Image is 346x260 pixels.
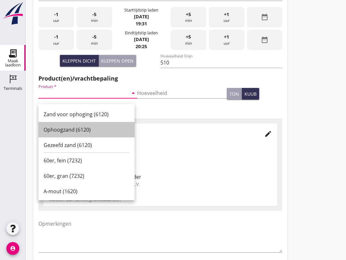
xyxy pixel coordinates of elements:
[125,30,158,36] div: Eindtijdstip laden
[38,7,74,27] div: uur
[171,30,206,50] div: min
[44,141,129,149] div: Gezeefd zand (6120)
[161,57,283,68] input: Hoeveelheid 0-lijn
[44,110,129,118] div: Zand voor ophoging (6120)
[4,86,22,91] div: Terminals
[136,43,147,49] strong: 20:25
[1,2,24,25] img: logo-small.a267ee39.svg
[209,7,244,27] div: uur
[136,21,147,27] strong: 19:31
[54,11,58,18] span: -1
[54,33,58,40] span: -1
[49,127,254,134] div: Certificaat
[101,57,134,64] div: Kleppen open
[137,88,227,98] input: Hoeveelheid
[62,57,96,64] div: Kleppen dicht
[38,219,282,252] textarea: Opmerkingen
[227,88,242,100] button: ton
[134,36,149,42] strong: [DATE]
[44,157,129,164] div: 60er, fein (7232)
[92,33,96,40] span: -5
[38,107,282,116] h2: Certificaten/regelgeving
[44,187,129,195] div: A-mout (1620)
[38,88,128,98] input: Product *
[129,89,137,97] i: arrow_drop_down
[6,242,19,255] i: account_circle
[134,13,149,20] strong: [DATE]
[49,142,272,150] div: Vergunninghouder
[49,165,272,172] div: 4600000838
[229,91,239,97] div: ton
[60,55,99,66] button: Kleppen dicht
[49,134,254,141] div: BSB
[99,55,136,66] button: Kleppen open
[49,188,272,196] div: Milieukwaliteit - Toepasbaarheid
[224,33,229,40] span: +1
[171,7,206,27] div: min
[244,91,257,97] div: kuub
[92,11,96,18] span: -5
[224,11,229,18] span: +1
[38,74,282,83] h2: Product(en)/vrachtbepaling
[209,30,244,50] div: uur
[186,11,191,18] span: +5
[49,181,272,187] div: ZW-015 - DEME Environmental Beheer B.V.
[49,173,272,181] div: Certificaatnummer - Certificaathouder
[44,172,129,180] div: 60er, gran (7232)
[264,130,272,138] i: edit
[186,33,191,40] span: +5
[49,196,272,203] div: Voldoet aan achtergrondwaarden
[124,7,158,13] div: Starttijdstip laden
[49,150,272,157] div: DEME Environmental Beheer B.V.
[38,30,74,50] div: uur
[44,126,129,134] div: Ophoogzand (6120)
[242,88,259,100] button: kuub
[77,7,112,27] div: min
[77,30,112,50] div: min
[261,36,268,44] i: date_range
[261,13,268,21] i: date_range
[49,158,272,165] div: Aktenummer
